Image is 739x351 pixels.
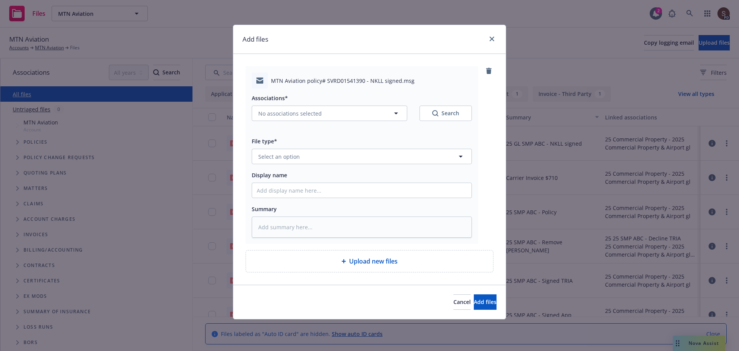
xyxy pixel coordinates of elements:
div: Upload new files [246,250,493,272]
button: Add files [474,294,497,310]
button: Select an option [252,149,472,164]
svg: Search [432,110,438,116]
span: Associations* [252,94,288,102]
a: close [487,34,497,44]
span: MTN Aviation policy# SVRD01541390 - NKLL signed.msg [271,77,415,85]
div: Search [432,109,459,117]
h1: Add files [242,34,268,44]
span: Summary [252,205,277,213]
button: Cancel [453,294,471,310]
a: remove [484,66,493,76]
span: Upload new files [349,257,398,266]
span: File type* [252,138,277,145]
span: Cancel [453,298,471,306]
span: Display name [252,171,287,179]
button: SearchSearch [420,106,472,121]
button: No associations selected [252,106,407,121]
span: Add files [474,298,497,306]
input: Add display name here... [252,183,471,198]
span: Select an option [258,153,300,161]
span: No associations selected [258,109,322,118]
